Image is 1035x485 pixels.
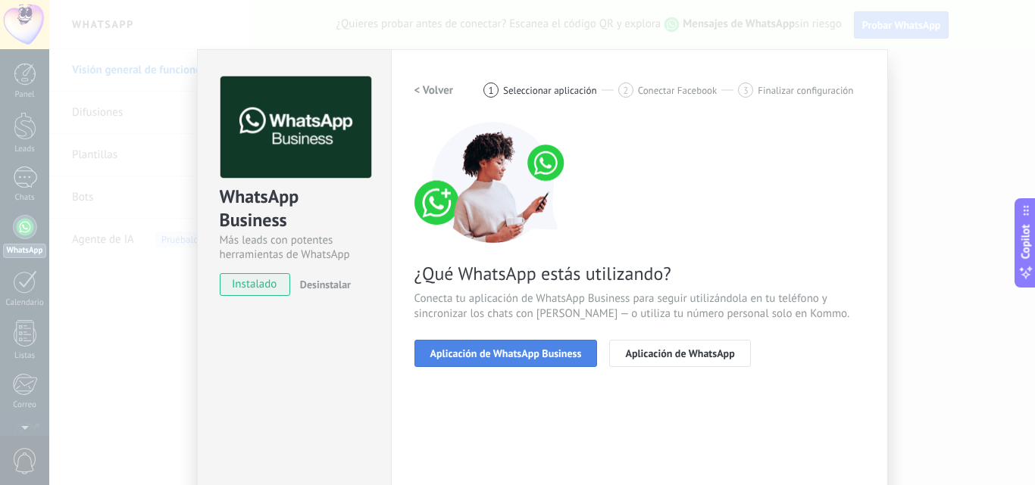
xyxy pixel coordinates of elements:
span: instalado [220,273,289,296]
span: Aplicación de WhatsApp Business [430,348,582,359]
button: Aplicación de WhatsApp [609,340,750,367]
button: Desinstalar [294,273,351,296]
span: Aplicación de WhatsApp [625,348,734,359]
img: logo_main.png [220,76,371,179]
img: connect number [414,122,574,243]
span: ¿Qué WhatsApp estás utilizando? [414,262,865,285]
h2: < Volver [414,83,454,98]
button: Aplicación de WhatsApp Business [414,340,598,367]
span: Conectar Facebook [638,85,718,96]
div: Más leads con potentes herramientas de WhatsApp [220,233,369,262]
div: WhatsApp Business [220,185,369,233]
span: Copilot [1018,224,1033,259]
button: < Volver [414,76,454,104]
span: Finalizar configuración [758,85,853,96]
span: Desinstalar [300,278,351,291]
span: Seleccionar aplicación [503,85,597,96]
span: 2 [623,84,628,97]
span: 1 [489,84,494,97]
span: Conecta tu aplicación de WhatsApp Business para seguir utilizándola en tu teléfono y sincronizar ... [414,291,865,322]
span: 3 [743,84,749,97]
